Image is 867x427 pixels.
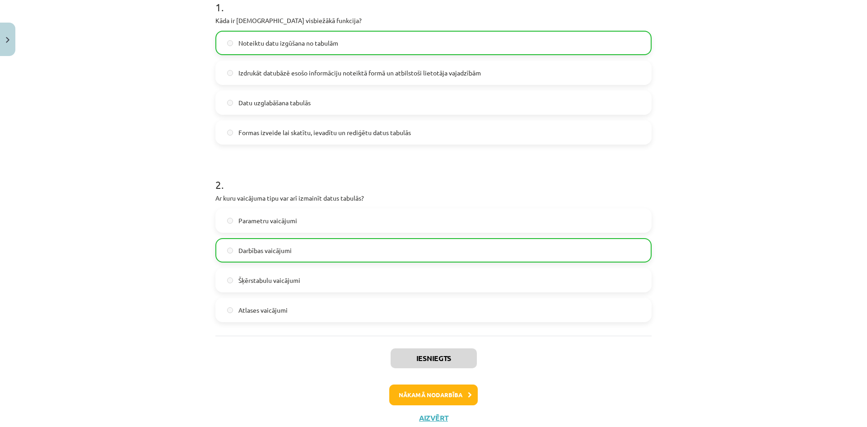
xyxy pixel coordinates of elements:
h1: 2 . [215,163,652,191]
p: Kāda ir [DEMOGRAPHIC_DATA] visbiežākā funkcija? [215,16,652,25]
span: Parametru vaicājumi [238,216,297,225]
span: Formas izveide lai skatītu, ievadītu un rediģētu datus tabulās [238,128,411,137]
img: icon-close-lesson-0947bae3869378f0d4975bcd49f059093ad1ed9edebbc8119c70593378902aed.svg [6,37,9,43]
button: Iesniegts [391,348,477,368]
input: Atlases vaicājumi [227,307,233,313]
span: Noteiktu datu izgūšana no tabulām [238,38,338,48]
p: Ar kuru vaicājuma tipu var arī izmainīt datus tabulās? [215,193,652,203]
span: Atlases vaicājumi [238,305,288,315]
span: Šķērstabulu vaicājumi [238,276,300,285]
input: Parametru vaicājumi [227,218,233,224]
input: Darbības vaicājumi [227,248,233,253]
input: Formas izveide lai skatītu, ievadītu un rediģētu datus tabulās [227,130,233,136]
span: Darbības vaicājumi [238,246,292,255]
button: Aizvērt [416,413,451,422]
input: Šķērstabulu vaicājumi [227,277,233,283]
input: Datu uzglabāšana tabulās [227,100,233,106]
input: Noteiktu datu izgūšana no tabulām [227,40,233,46]
button: Nākamā nodarbība [389,385,478,405]
input: Izdrukāt datubāzē esošo informāciju noteiktā formā un atbilstoši lietotāja vajadzībām [227,70,233,76]
span: Datu uzglabāšana tabulās [238,98,311,108]
span: Izdrukāt datubāzē esošo informāciju noteiktā formā un atbilstoši lietotāja vajadzībām [238,68,481,78]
